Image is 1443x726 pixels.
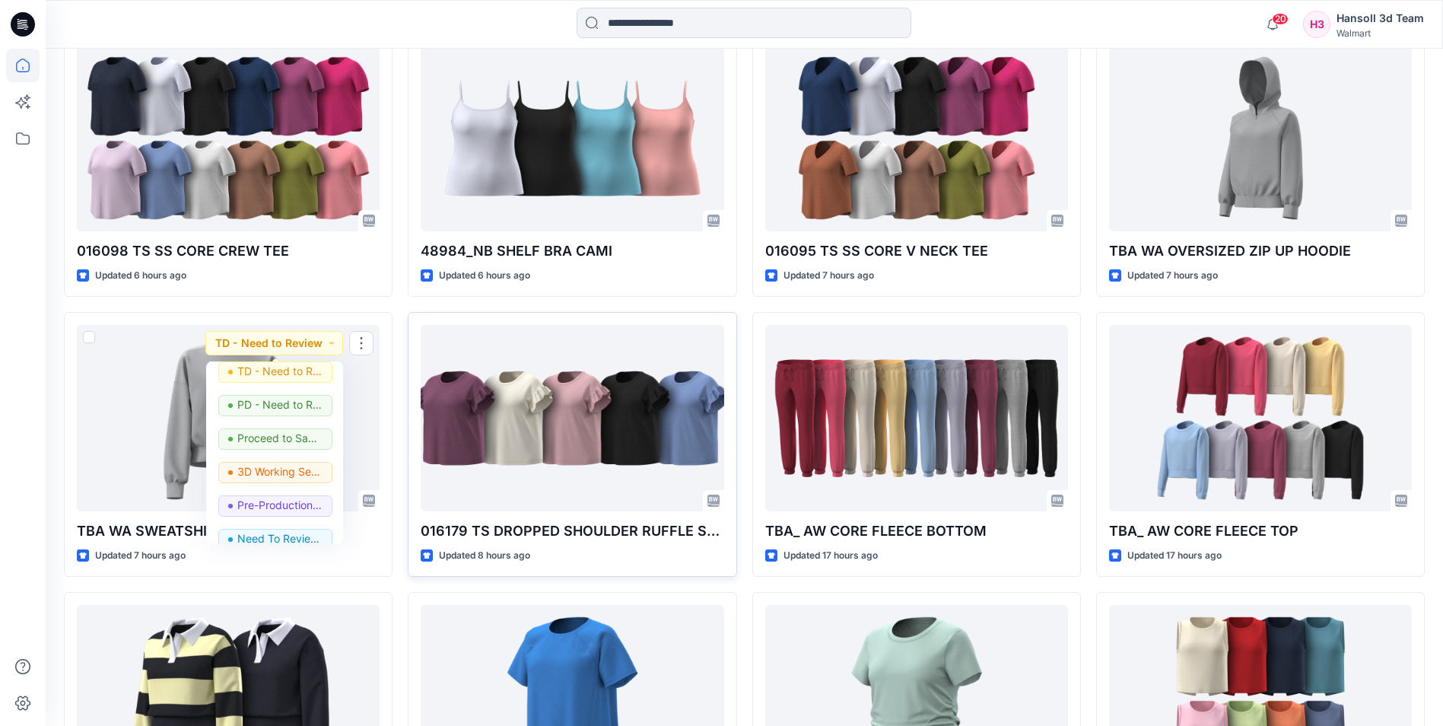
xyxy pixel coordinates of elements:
[1109,521,1412,542] p: TBA_ AW CORE FLEECE TOP
[439,548,530,564] p: Updated 8 hours ago
[1127,548,1222,564] p: Updated 17 hours ago
[237,395,323,415] p: PD - Need to Review Cost
[1337,9,1424,27] div: Hansoll 3d Team
[421,240,723,262] p: 48984_NB SHELF BRA CAMI
[439,268,530,284] p: Updated 6 hours ago
[1337,27,1424,39] div: Walmart
[1109,325,1412,511] a: TBA_ AW CORE FLEECE TOP
[95,268,186,284] p: Updated 6 hours ago
[765,45,1068,231] a: 016095 TS SS CORE V NECK TEE
[237,495,323,515] p: Pre-Production Approved
[1109,240,1412,262] p: TBA WA OVERSIZED ZIP UP HOODIE
[421,325,723,511] a: 016179 TS DROPPED SHOULDER RUFFLE SLEEVE TEE
[1272,13,1289,25] span: 20
[765,521,1068,542] p: TBA_ AW CORE FLEECE BOTTOM
[237,462,323,482] p: 3D Working Session - Need to Review
[765,240,1068,262] p: 016095 TS SS CORE V NECK TEE
[1127,268,1218,284] p: Updated 7 hours ago
[95,548,186,564] p: Updated 7 hours ago
[1303,11,1330,38] div: H3
[77,45,380,231] a: 016098 TS SS CORE CREW TEE
[421,45,723,231] a: 48984_NB SHELF BRA CAMI
[77,240,380,262] p: 016098 TS SS CORE CREW TEE
[237,529,323,549] p: Need To Review - Design/PD/Tech
[237,361,323,381] p: TD - Need to Review
[1109,45,1412,231] a: TBA WA OVERSIZED ZIP UP HOODIE
[783,268,874,284] p: Updated 7 hours ago
[77,325,380,511] a: TBA WA SWEATSHIRT
[421,521,723,542] p: 016179 TS DROPPED SHOULDER RUFFLE SLEEVE TEE
[765,325,1068,511] a: TBA_ AW CORE FLEECE BOTTOM
[77,521,380,542] p: TBA WA SWEATSHIRT
[783,548,878,564] p: Updated 17 hours ago
[237,428,323,448] p: Proceed to Sample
